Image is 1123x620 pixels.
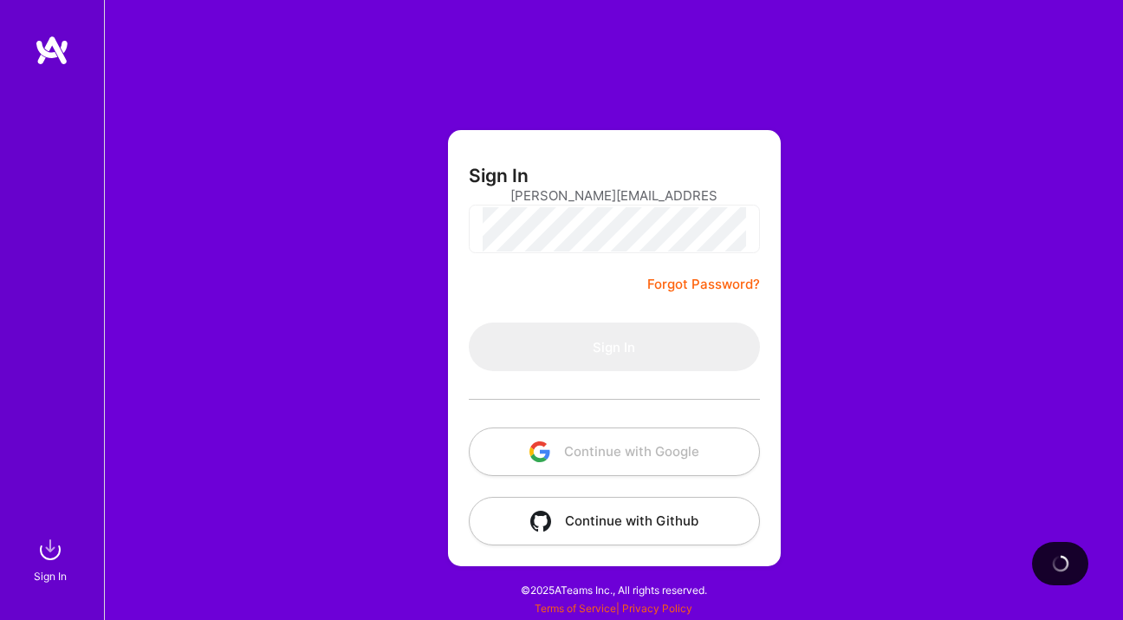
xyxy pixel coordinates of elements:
span: | [535,602,692,615]
img: icon [529,441,550,462]
a: Privacy Policy [622,602,692,615]
img: logo [35,35,69,66]
input: Email... [510,173,718,218]
h3: Sign In [469,165,529,186]
div: © 2025 ATeams Inc., All rights reserved. [104,568,1123,611]
a: Terms of Service [535,602,616,615]
button: Continue with Google [469,427,760,476]
a: Forgot Password? [647,274,760,295]
img: sign in [33,532,68,567]
div: Sign In [34,567,67,585]
a: sign inSign In [36,532,68,585]
button: Continue with Github [469,497,760,545]
img: loading [1052,555,1069,572]
img: icon [530,511,551,532]
button: Sign In [469,323,760,371]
